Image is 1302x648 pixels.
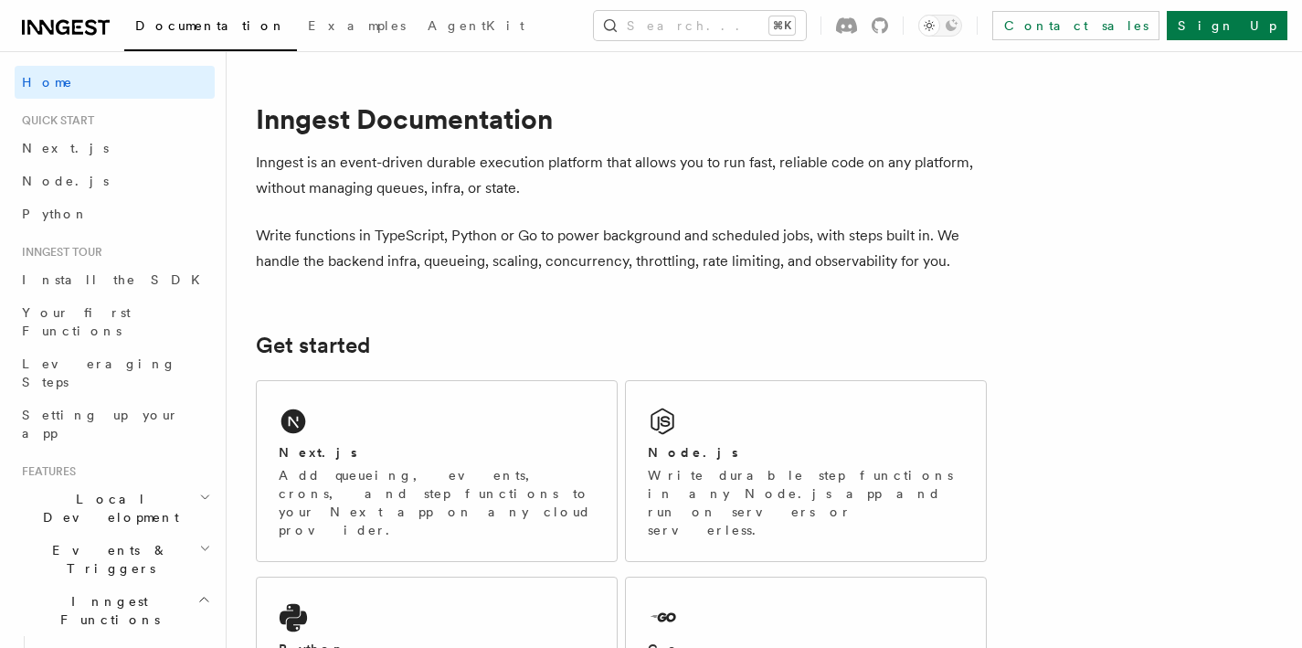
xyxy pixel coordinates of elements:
button: Local Development [15,483,215,534]
span: Local Development [15,490,199,526]
p: Write durable step functions in any Node.js app and run on servers or serverless. [648,466,964,539]
a: Documentation [124,5,297,51]
a: Python [15,197,215,230]
kbd: ⌘K [769,16,795,35]
span: Leveraging Steps [22,356,176,389]
p: Add queueing, events, crons, and step functions to your Next app on any cloud provider. [279,466,595,539]
span: Inngest tour [15,245,102,260]
a: Get started [256,333,370,358]
button: Events & Triggers [15,534,215,585]
a: Your first Functions [15,296,215,347]
span: Node.js [22,174,109,188]
a: Leveraging Steps [15,347,215,398]
a: Setting up your app [15,398,215,450]
span: Documentation [135,18,286,33]
a: Node.js [15,165,215,197]
span: Quick start [15,113,94,128]
p: Write functions in TypeScript, Python or Go to power background and scheduled jobs, with steps bu... [256,223,987,274]
button: Inngest Functions [15,585,215,636]
a: Examples [297,5,417,49]
h2: Node.js [648,443,738,462]
a: Install the SDK [15,263,215,296]
a: Node.jsWrite durable step functions in any Node.js app and run on servers or serverless. [625,380,987,562]
a: Sign Up [1167,11,1287,40]
button: Search...⌘K [594,11,806,40]
span: AgentKit [428,18,524,33]
a: AgentKit [417,5,535,49]
span: Home [22,73,73,91]
span: Inngest Functions [15,592,197,629]
span: Setting up your app [22,408,179,441]
span: Events & Triggers [15,541,199,578]
span: Install the SDK [22,272,211,287]
span: Examples [308,18,406,33]
span: Features [15,464,76,479]
span: Python [22,207,89,221]
a: Home [15,66,215,99]
span: Your first Functions [22,305,131,338]
a: Next.js [15,132,215,165]
h2: Next.js [279,443,357,462]
a: Next.jsAdd queueing, events, crons, and step functions to your Next app on any cloud provider. [256,380,618,562]
button: Toggle dark mode [918,15,962,37]
h1: Inngest Documentation [256,102,987,135]
a: Contact sales [992,11,1159,40]
span: Next.js [22,141,109,155]
p: Inngest is an event-driven durable execution platform that allows you to run fast, reliable code ... [256,150,987,201]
